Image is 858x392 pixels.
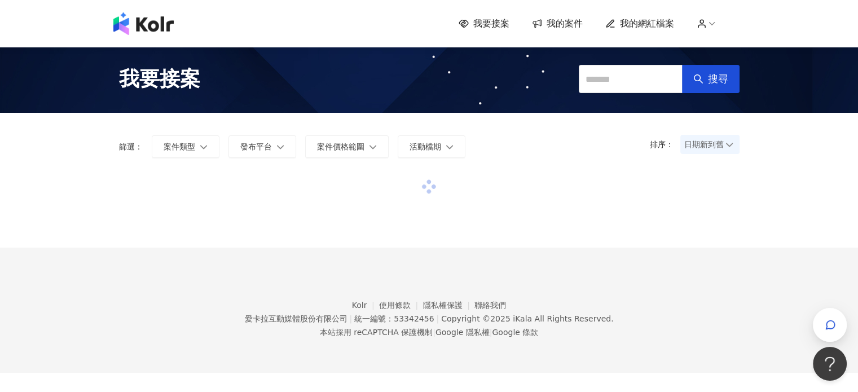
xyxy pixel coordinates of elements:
[684,136,736,153] span: 日期新到舊
[436,314,439,323] span: |
[490,328,492,337] span: |
[459,17,509,30] a: 我要接案
[513,314,532,323] a: iKala
[708,73,728,85] span: 搜尋
[119,65,200,93] span: 我要接案
[317,142,364,151] span: 案件價格範圍
[164,142,195,151] span: 案件類型
[650,140,680,149] p: 排序：
[152,135,219,158] button: 案件類型
[474,301,506,310] a: 聯絡我們
[441,314,613,323] div: Copyright © 2025 All Rights Reserved.
[228,135,296,158] button: 發布平台
[352,301,379,310] a: Kolr
[693,74,703,84] span: search
[532,17,583,30] a: 我的案件
[410,142,441,151] span: 活動檔期
[492,328,538,337] a: Google 條款
[433,328,435,337] span: |
[398,135,465,158] button: 活動檔期
[244,314,347,323] div: 愛卡拉互動媒體股份有限公司
[682,65,740,93] button: 搜尋
[620,17,674,30] span: 我的網紅檔案
[320,325,538,339] span: 本站採用 reCAPTCHA 保護機制
[423,301,475,310] a: 隱私權保護
[113,12,174,35] img: logo
[813,347,847,381] iframe: Help Scout Beacon - Open
[119,142,143,151] p: 篩選：
[473,17,509,30] span: 我要接案
[305,135,389,158] button: 案件價格範圍
[240,142,272,151] span: 發布平台
[349,314,352,323] span: |
[547,17,583,30] span: 我的案件
[435,328,490,337] a: Google 隱私權
[354,314,434,323] div: 統一編號：53342456
[379,301,423,310] a: 使用條款
[605,17,674,30] a: 我的網紅檔案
